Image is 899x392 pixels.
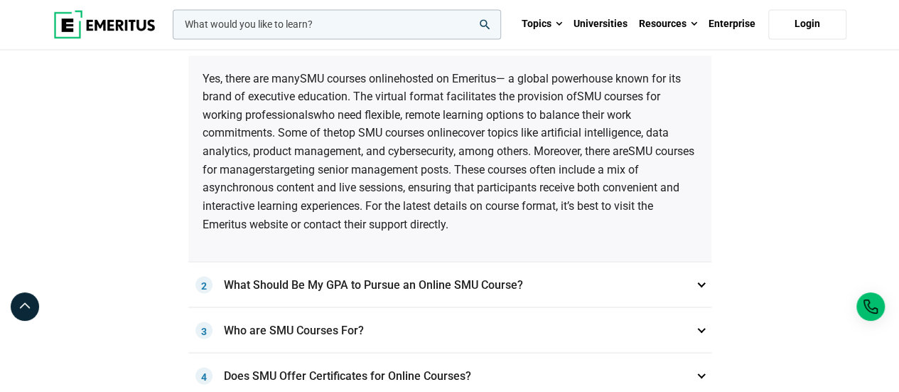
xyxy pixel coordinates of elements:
span: cover topics like artificial intelligence, data analytics, product management, and cybersecurity,... [203,126,669,158]
h3: Who are SMU Courses For? [188,307,711,353]
span: 3 [195,322,212,339]
span: Yes, there are many [203,72,300,85]
a: Login [768,9,846,39]
span: SMU courses for working professionals [203,90,660,122]
span: top SMU courses online [339,126,458,139]
span: SMU courses online [300,72,399,85]
h3: What Should Be My GPA to Pursue an Online SMU Course? [188,262,711,307]
span: hosted on Emeritus— a global powerhouse known for its brand of executive education. The virtual f... [203,72,681,104]
input: woocommerce-product-search-field-0 [173,9,501,39]
span: who need flexible, remote learning options to balance their work commitments. Some of the [203,108,631,140]
span: SMU courses for managers [203,144,694,176]
span: targeting senior management posts. These courses often include a mix of asynchronous content and ... [203,163,679,231]
span: 2 [195,276,212,293]
span: 4 [195,367,212,384]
